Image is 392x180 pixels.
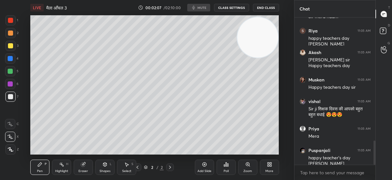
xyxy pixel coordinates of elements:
[300,28,306,34] img: 61b68b19d8ab46a2acb88d9ea9b08795.98562433_3
[265,170,273,173] div: More
[5,119,19,129] div: C
[308,28,318,34] h6: Riya
[300,98,306,105] img: 9be2d43c2b92443598b499be43299d96.jpg
[160,164,164,170] div: 2
[197,170,211,173] div: Add Slide
[46,5,67,11] h4: मैला आँचल 3
[5,28,18,38] div: 2
[131,163,133,166] div: S
[149,165,155,169] div: 2
[253,4,279,11] button: End Class
[308,50,321,55] h6: Akash
[308,126,319,132] h6: Priya
[308,133,371,140] div: Mera
[308,57,371,69] div: [PERSON_NAME] sir Happy teachers day
[308,84,371,91] div: Happy teachers day sir
[358,78,371,82] div: 11:05 AM
[122,170,131,173] div: Select
[300,126,306,132] img: default.png
[358,100,371,103] div: 11:05 AM
[300,49,306,56] img: 9cda9b4c3b0a480d8ae49d14424b7c19.jpg
[294,17,376,165] div: grid
[5,15,18,25] div: 1
[45,163,47,166] div: P
[5,41,18,51] div: 3
[5,66,18,76] div: 5
[358,51,371,54] div: 11:05 AM
[5,53,18,64] div: 4
[358,149,371,152] div: 11:05 AM
[388,41,390,45] p: G
[300,147,306,154] img: 6855a52e43ef4b6fa09256d5ca107ae0.jpg
[388,5,390,10] p: T
[110,163,112,166] div: L
[243,170,252,173] div: Zoom
[308,148,330,153] h6: Puspanjali
[308,35,371,47] div: happy teachers day [PERSON_NAME]
[308,99,321,104] h6: vishal
[358,29,371,33] div: 11:05 AM
[308,77,324,83] h6: Muskan
[214,4,249,11] button: CLASS SETTINGS
[388,23,390,28] p: D
[5,144,19,155] div: Z
[224,170,229,173] div: Poll
[78,170,88,173] div: Eraser
[294,0,315,17] p: Chat
[308,155,371,167] div: happy teacher's day [PERSON_NAME]
[5,132,19,142] div: X
[100,170,110,173] div: Shapes
[5,79,18,89] div: 6
[37,170,43,173] div: Pen
[300,77,306,83] img: 71d8e244de714e35a7bcb41070033b2f.jpg
[66,163,68,166] div: H
[5,92,18,102] div: 7
[30,4,44,11] div: LIVE
[55,170,68,173] div: Highlight
[308,106,371,118] div: Sir ji शिक्षक दिवस की आपको बहुत बहुत बधाई 😍😍😍
[358,127,371,131] div: 11:05 AM
[157,165,159,169] div: /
